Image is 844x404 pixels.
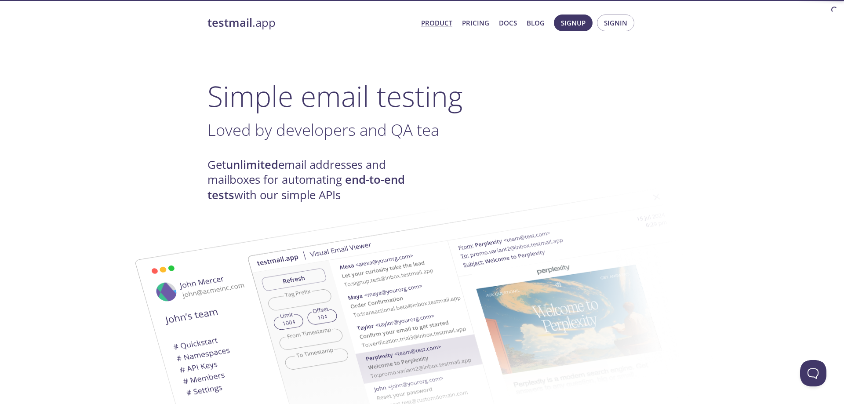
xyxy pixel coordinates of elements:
[561,17,586,29] span: Signup
[527,17,545,29] a: Blog
[207,157,422,203] h4: Get email addresses and mailboxes for automating with our simple APIs
[421,17,452,29] a: Product
[226,157,278,172] strong: unlimited
[554,15,593,31] button: Signup
[462,17,489,29] a: Pricing
[499,17,517,29] a: Docs
[207,15,414,30] a: testmail.app
[800,360,826,386] iframe: Help Scout Beacon - Open
[207,172,405,202] strong: end-to-end tests
[207,119,439,141] span: Loved by developers and QA tea
[207,15,252,30] strong: testmail
[597,15,634,31] button: Signin
[604,17,627,29] span: Signin
[207,79,637,113] h1: Simple email testing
